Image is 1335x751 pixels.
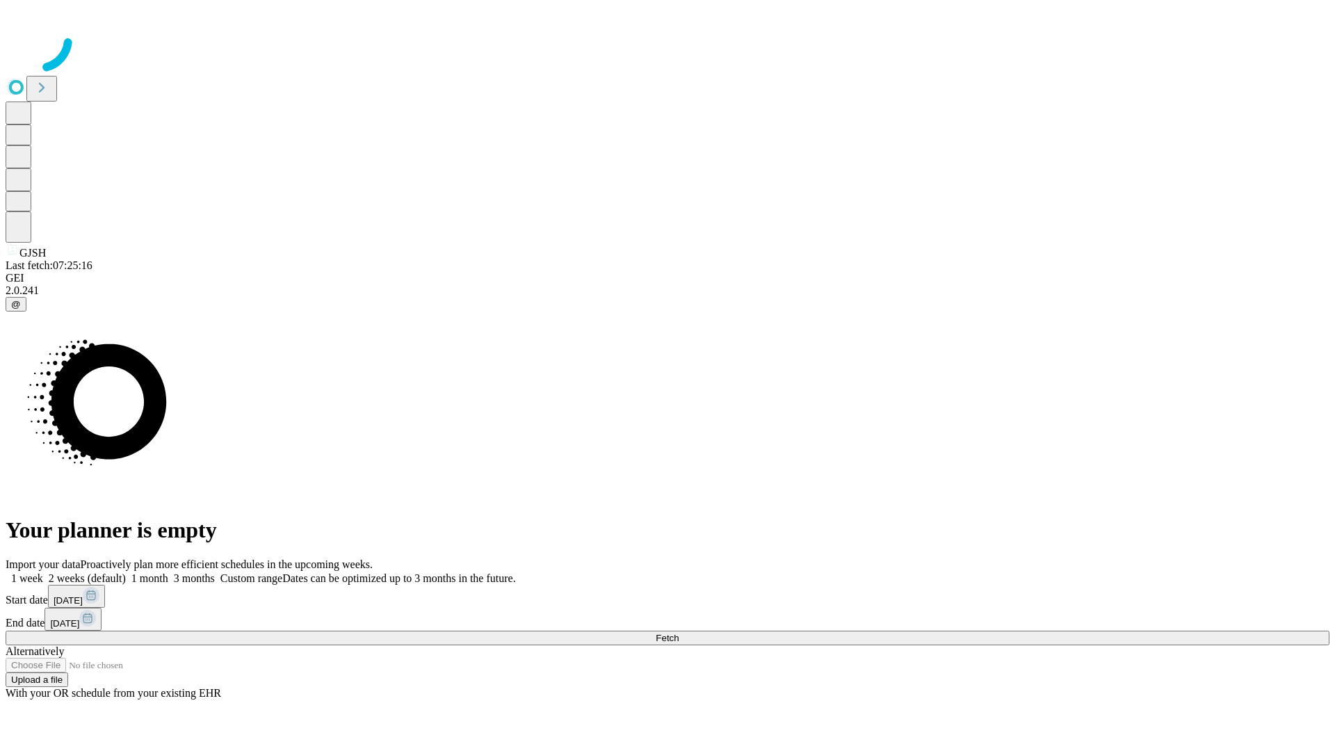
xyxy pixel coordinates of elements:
[220,572,282,584] span: Custom range
[11,572,43,584] span: 1 week
[6,297,26,312] button: @
[44,608,102,631] button: [DATE]
[6,687,221,699] span: With your OR schedule from your existing EHR
[6,259,92,271] span: Last fetch: 07:25:16
[11,299,21,309] span: @
[49,572,126,584] span: 2 weeks (default)
[131,572,168,584] span: 1 month
[6,272,1329,284] div: GEI
[6,558,81,570] span: Import your data
[656,633,679,643] span: Fetch
[6,517,1329,543] h1: Your planner is empty
[19,247,46,259] span: GJSH
[6,672,68,687] button: Upload a file
[50,618,79,629] span: [DATE]
[6,645,64,657] span: Alternatively
[174,572,215,584] span: 3 months
[54,595,83,606] span: [DATE]
[6,631,1329,645] button: Fetch
[282,572,515,584] span: Dates can be optimized up to 3 months in the future.
[6,585,1329,608] div: Start date
[48,585,105,608] button: [DATE]
[6,284,1329,297] div: 2.0.241
[6,608,1329,631] div: End date
[81,558,373,570] span: Proactively plan more efficient schedules in the upcoming weeks.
